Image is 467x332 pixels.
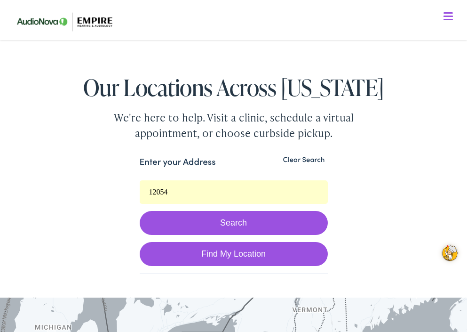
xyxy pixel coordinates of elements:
[140,242,328,266] a: Find My Location
[140,155,216,169] label: Enter your Address
[140,211,328,235] button: Search
[280,155,328,164] button: Clear Search
[83,110,384,141] div: We're here to help. Visit a clinic, schedule a virtual appointment, or choose curbside pickup.
[16,38,458,57] a: What We Offer
[9,75,458,100] h1: Our Locations Across [US_STATE]
[140,180,328,204] input: Enter your address or zip code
